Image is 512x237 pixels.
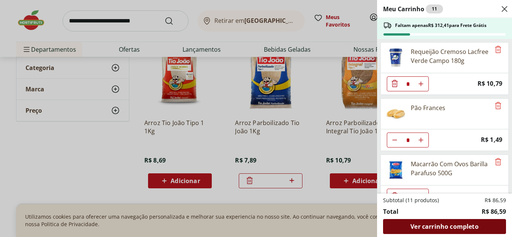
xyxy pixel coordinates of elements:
[411,159,490,177] div: Macarrão Com Ovos Barilla Parafuso 500G
[402,189,413,203] input: Quantidade Atual
[383,207,398,216] span: Total
[485,197,506,204] span: R$ 86,59
[411,103,445,112] div: Pão Frances
[482,207,506,216] span: R$ 86,59
[411,47,490,65] div: Requeijão Cremoso Lacfree Verde Campo 180g
[383,4,443,13] h2: Meu Carrinho
[387,76,402,91] button: Diminuir Quantidade
[402,77,413,91] input: Quantidade Atual
[478,79,502,89] span: R$ 10,79
[385,159,406,180] img: Principal
[481,191,502,201] span: R$ 6,99
[413,133,428,148] button: Aumentar Quantidade
[383,219,506,234] a: Ver carrinho completo
[387,189,402,204] button: Diminuir Quantidade
[387,133,402,148] button: Diminuir Quantidade
[426,4,443,13] div: 11
[383,197,439,204] span: Subtotal (11 produtos)
[413,189,428,204] button: Aumentar Quantidade
[481,135,502,145] span: R$ 1,49
[385,103,406,124] img: Principal
[410,224,478,230] span: Ver carrinho completo
[494,158,503,167] button: Remove
[494,101,503,110] button: Remove
[402,133,413,147] input: Quantidade Atual
[385,47,406,68] img: Principal
[494,45,503,54] button: Remove
[413,76,428,91] button: Aumentar Quantidade
[395,22,487,28] span: Faltam apenas R$ 312,41 para Frete Grátis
